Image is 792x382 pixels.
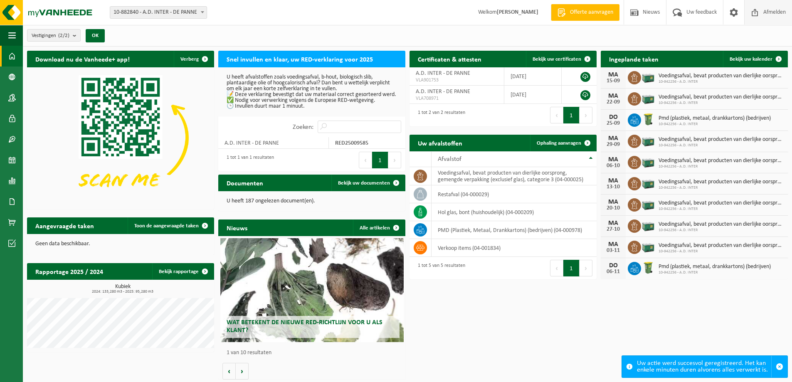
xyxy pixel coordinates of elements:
[641,218,655,232] img: PB-LB-0680-HPE-GN-01
[605,199,622,205] div: MA
[416,77,498,84] span: VLA901753
[659,249,784,254] span: 10-942256 - A.D. INTER
[641,133,655,148] img: PB-LB-0680-HPE-GN-01
[605,121,622,126] div: 25-09
[605,114,622,121] div: DO
[410,135,471,151] h2: Uw afvalstoffen
[605,135,622,142] div: MA
[568,8,615,17] span: Offerte aanvragen
[388,152,401,168] button: Next
[86,29,105,42] button: OK
[58,33,69,38] count: (2/2)
[353,219,405,236] a: Alle artikelen
[416,70,470,76] span: A.D. INTER - DE PANNE
[659,185,784,190] span: 10-942256 - A.D. INTER
[128,217,213,234] a: Toon de aangevraagde taken
[27,67,214,208] img: Download de VHEPlus App
[659,270,771,275] span: 10-942256 - A.D. INTER
[601,51,667,67] h2: Ingeplande taken
[659,101,784,106] span: 10-942256 - A.D. INTER
[218,219,256,236] h2: Nieuws
[414,259,465,277] div: 1 tot 5 van 5 resultaten
[723,51,787,67] a: Bekijk uw kalender
[27,263,111,279] h2: Rapportage 2025 / 2024
[605,220,622,227] div: MA
[416,95,498,102] span: VLA708971
[550,107,563,123] button: Previous
[416,89,470,95] span: A.D. INTER - DE PANNE
[550,260,563,276] button: Previous
[338,180,390,186] span: Bekijk uw documenten
[218,51,381,67] h2: Snel invullen en klaar, uw RED-verklaring voor 2025
[134,223,199,229] span: Toon de aangevraagde taken
[659,136,784,143] span: Voedingsafval, bevat producten van dierlijke oorsprong, gemengde verpakking (exc...
[605,163,622,169] div: 06-10
[659,221,784,228] span: Voedingsafval, bevat producten van dierlijke oorsprong, gemengde verpakking (exc...
[605,156,622,163] div: MA
[641,155,655,169] img: PB-LB-0680-HPE-GN-01
[605,71,622,78] div: MA
[641,112,655,126] img: WB-0240-HPE-GN-50
[659,264,771,270] span: Pmd (plastiek, metaal, drankkartons) (bedrijven)
[641,176,655,190] img: PB-LB-0680-HPE-GN-01
[659,164,784,169] span: 10-942256 - A.D. INTER
[504,86,561,104] td: [DATE]
[641,239,655,254] img: PB-LB-0680-HPE-GN-01
[659,122,771,127] span: 10-942256 - A.D. INTER
[222,363,236,380] button: Vorige
[218,137,329,149] td: A.D. INTER - DE PANNE
[730,57,772,62] span: Bekijk uw kalender
[220,238,404,342] a: Wat betekent de nieuwe RED-richtlijn voor u als klant?
[27,217,102,234] h2: Aangevraagde taken
[551,4,619,21] a: Offerte aanvragen
[31,284,214,294] h3: Kubiek
[637,356,771,377] div: Uw actie werd succesvol geregistreerd. Het kan enkele minuten duren alvorens alles verwerkt is.
[563,260,580,276] button: 1
[110,7,207,18] span: 10-882840 - A.D. INTER - DE PANNE
[605,269,622,275] div: 06-11
[605,78,622,84] div: 15-09
[218,175,271,191] h2: Documenten
[659,207,784,212] span: 10-942256 - A.D. INTER
[227,350,401,356] p: 1 van 10 resultaten
[659,242,784,249] span: Voedingsafval, bevat producten van dierlijke oorsprong, gemengde verpakking (exc...
[331,175,405,191] a: Bekijk uw documenten
[432,239,597,257] td: verkoop items (04-001834)
[152,263,213,280] a: Bekijk rapportage
[605,205,622,211] div: 20-10
[605,227,622,232] div: 27-10
[432,167,597,185] td: voedingsafval, bevat producten van dierlijke oorsprong, gemengde verpakking (exclusief glas), cat...
[227,74,397,109] p: U heeft afvalstoffen zoals voedingsafval, b-hout, biologisch slib, plantaardige olie of hoogcalor...
[410,51,490,67] h2: Certificaten & attesten
[432,203,597,221] td: hol glas, bont (huishoudelijk) (04-000209)
[530,135,596,151] a: Ophaling aanvragen
[580,260,592,276] button: Next
[432,185,597,203] td: restafval (04-000029)
[659,94,784,101] span: Voedingsafval, bevat producten van dierlijke oorsprong, gemengde verpakking (exc...
[659,79,784,84] span: 10-942256 - A.D. INTER
[335,140,368,146] strong: RED25009585
[659,115,771,122] span: Pmd (plastiek, metaal, drankkartons) (bedrijven)
[32,30,69,42] span: Vestigingen
[438,156,461,163] span: Afvalstof
[605,99,622,105] div: 22-09
[27,29,81,42] button: Vestigingen(2/2)
[293,124,313,131] label: Zoeken:
[659,143,784,148] span: 10-942256 - A.D. INTER
[641,91,655,105] img: PB-LB-0680-HPE-GN-01
[659,179,784,185] span: Voedingsafval, bevat producten van dierlijke oorsprong, gemengde verpakking (exc...
[222,151,274,169] div: 1 tot 1 van 1 resultaten
[236,363,249,380] button: Volgende
[605,248,622,254] div: 03-11
[605,142,622,148] div: 29-09
[659,73,784,79] span: Voedingsafval, bevat producten van dierlijke oorsprong, gemengde verpakking (exc...
[31,290,214,294] span: 2024: 133,280 m3 - 2025: 95,280 m3
[110,6,207,19] span: 10-882840 - A.D. INTER - DE PANNE
[174,51,213,67] button: Verberg
[414,106,465,124] div: 1 tot 2 van 2 resultaten
[641,261,655,275] img: WB-0240-HPE-GN-50
[372,152,388,168] button: 1
[659,228,784,233] span: 10-942256 - A.D. INTER
[563,107,580,123] button: 1
[227,319,382,334] span: Wat betekent de nieuwe RED-richtlijn voor u als klant?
